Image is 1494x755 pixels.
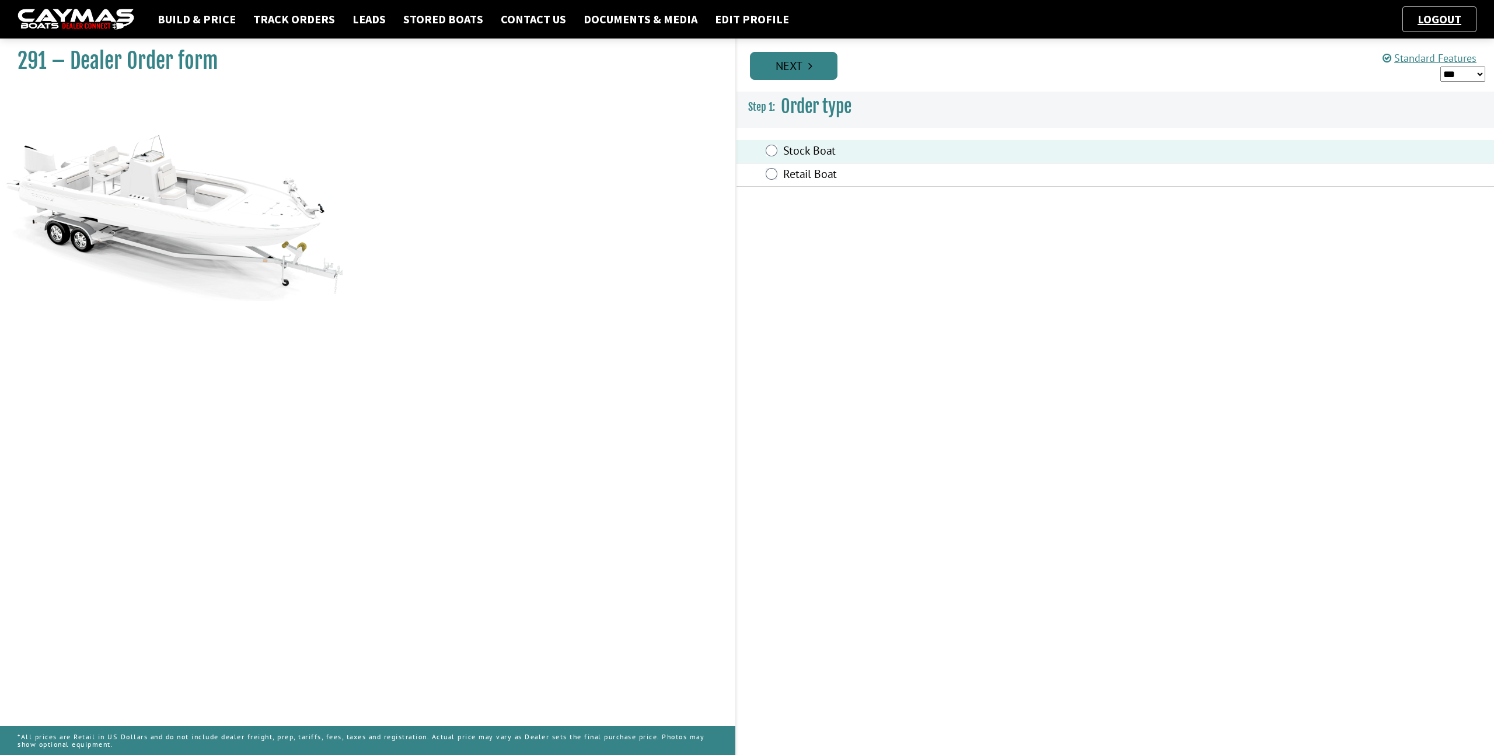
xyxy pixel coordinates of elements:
[152,12,242,27] a: Build & Price
[18,727,718,754] p: *All prices are Retail in US Dollars and do not include dealer freight, prep, tariffs, fees, taxe...
[495,12,572,27] a: Contact Us
[247,12,341,27] a: Track Orders
[1383,51,1476,65] a: Standard Features
[18,48,706,74] h1: 291 – Dealer Order form
[578,12,703,27] a: Documents & Media
[397,12,489,27] a: Stored Boats
[736,85,1494,128] h3: Order type
[750,52,837,80] a: Next
[347,12,392,27] a: Leads
[783,167,1210,184] label: Retail Boat
[783,144,1210,160] label: Stock Boat
[18,9,134,30] img: caymas-dealer-connect-2ed40d3bc7270c1d8d7ffb4b79bf05adc795679939227970def78ec6f6c03838.gif
[709,12,795,27] a: Edit Profile
[747,50,1494,80] ul: Pagination
[1412,12,1467,26] a: Logout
